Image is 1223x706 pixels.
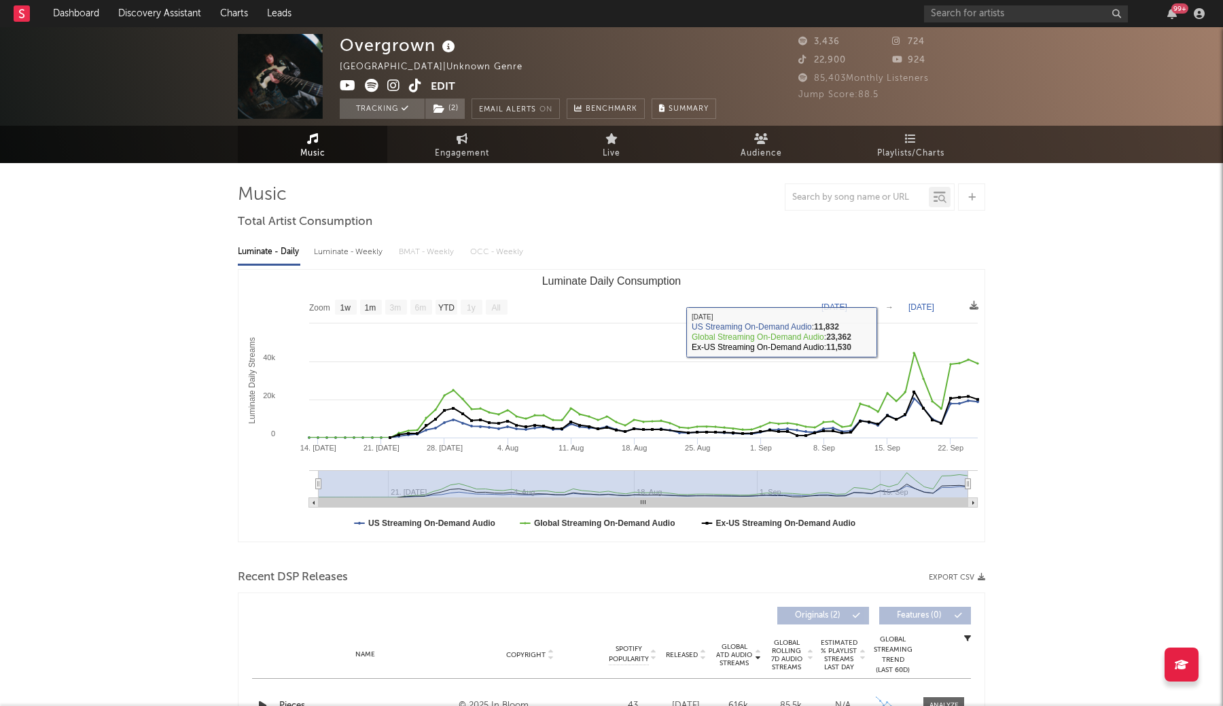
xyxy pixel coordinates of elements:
span: 924 [892,56,925,65]
text: 1m [365,303,376,313]
text: 4. Aug [497,444,518,452]
text: 18. Aug [622,444,647,452]
text: [DATE] [821,302,847,312]
text: 25. Aug [685,444,710,452]
text: 15. Sep [874,444,900,452]
span: 22,900 [798,56,846,65]
text: Ex-US Streaming On-Demand Audio [716,518,856,528]
span: ( 2 ) [425,99,465,119]
span: Global ATD Audio Streams [715,643,753,667]
div: Overgrown [340,34,459,56]
div: [GEOGRAPHIC_DATA] | Unknown Genre [340,59,538,75]
div: Luminate - Daily [238,241,300,264]
text: 20k [263,391,275,400]
span: Total Artist Consumption [238,214,372,230]
text: 1y [467,303,476,313]
text: 3m [390,303,402,313]
span: 3,436 [798,37,840,46]
span: Audience [741,145,782,162]
div: Global Streaming Trend (Last 60D) [872,635,913,675]
span: Estimated % Playlist Streams Last Day [820,639,857,671]
text: YTD [438,303,455,313]
button: (2) [425,99,465,119]
span: Summary [669,105,709,113]
span: Playlists/Charts [877,145,944,162]
text: 1w [340,303,351,313]
button: 99+ [1167,8,1177,19]
a: Playlists/Charts [836,126,985,163]
span: Copyright [506,651,546,659]
span: Jump Score: 88.5 [798,90,879,99]
text: 8. Sep [813,444,835,452]
text: Luminate Daily Streams [247,337,257,423]
button: Edit [431,79,455,96]
a: Engagement [387,126,537,163]
span: Spotify Popularity [609,644,649,665]
button: Tracking [340,99,425,119]
svg: Luminate Daily Consumption [238,270,985,542]
text: 0 [271,429,275,438]
text: Zoom [309,303,330,313]
span: Originals ( 2 ) [786,612,849,620]
div: Name [279,650,452,660]
text: 1. Sep [750,444,772,452]
text: Luminate Daily Consumption [542,275,681,287]
text: 11. Aug [559,444,584,452]
div: 99 + [1171,3,1188,14]
text: US Streaming On-Demand Audio [368,518,495,528]
div: Luminate - Weekly [314,241,385,264]
span: Released [666,651,698,659]
span: Engagement [435,145,489,162]
text: 22. Sep [938,444,963,452]
text: Global Streaming On-Demand Audio [534,518,675,528]
button: Email AlertsOn [472,99,560,119]
span: Recent DSP Releases [238,569,348,586]
text: 6m [415,303,427,313]
span: 85,403 Monthly Listeners [798,74,929,83]
a: Live [537,126,686,163]
text: 21. [DATE] [364,444,400,452]
text: → [885,302,893,312]
button: Originals(2) [777,607,869,624]
input: Search by song name or URL [785,192,929,203]
span: Global Rolling 7D Audio Streams [768,639,805,671]
text: [DATE] [908,302,934,312]
a: Music [238,126,387,163]
text: All [491,303,500,313]
em: On [539,106,552,113]
input: Search for artists [924,5,1128,22]
span: Live [603,145,620,162]
span: 724 [892,37,925,46]
text: 40k [263,353,275,361]
text: 28. [DATE] [427,444,463,452]
span: Benchmark [586,101,637,118]
span: Music [300,145,325,162]
button: Export CSV [929,573,985,582]
button: Features(0) [879,607,971,624]
button: Summary [652,99,716,119]
a: Benchmark [567,99,645,119]
text: 14. [DATE] [300,444,336,452]
a: Audience [686,126,836,163]
span: Features ( 0 ) [888,612,951,620]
